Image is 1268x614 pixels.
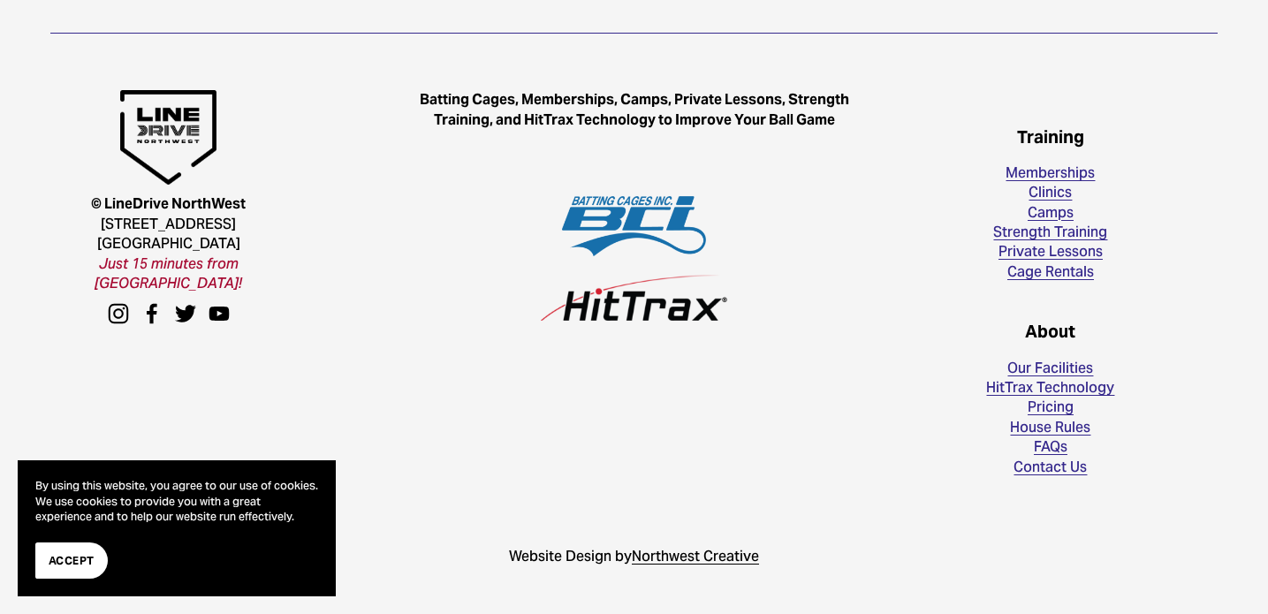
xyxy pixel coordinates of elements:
[35,542,108,579] button: Accept
[175,303,196,324] a: Twitter
[91,194,246,213] strong: © LineDrive NorthWest
[49,552,95,569] span: Accept
[420,90,852,128] strong: Batting Cages, Memberships, Camps, Private Lessons, Strength Training, and HitTrax Technology to ...
[1025,321,1075,343] strong: About
[986,378,1114,398] a: HitTrax Technology
[95,254,242,292] em: Just 15 minutes from [GEOGRAPHIC_DATA]!
[1017,126,1084,148] strong: Training
[209,303,230,324] a: YouTube
[993,223,1107,242] a: Strength Training
[1010,418,1090,437] a: House Rules
[509,547,632,565] span: Website Design by
[1029,183,1072,202] a: Clinics
[632,547,759,566] a: Northwest Creative
[1034,437,1067,457] a: FAQs
[141,303,163,324] a: facebook-unauth
[1014,458,1087,477] a: Contact Us
[108,303,129,324] a: instagram-unauth
[1007,262,1094,282] a: Cage Rentals
[1028,398,1074,417] a: Pricing
[1006,163,1095,183] a: Memberships
[18,460,336,596] section: Cookie banner
[632,547,759,565] span: Northwest Creative
[1007,359,1093,378] a: Our Facilities
[35,478,318,525] p: By using this website, you agree to our use of cookies. We use cookies to provide you with a grea...
[998,242,1103,262] a: Private Lessons
[50,194,285,293] p: [STREET_ADDRESS] [GEOGRAPHIC_DATA]
[1028,203,1074,223] a: Camps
